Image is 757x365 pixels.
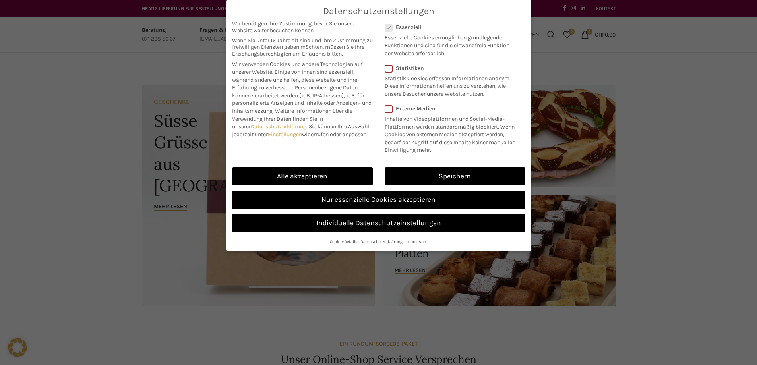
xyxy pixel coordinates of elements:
a: Alle akzeptieren [232,167,373,185]
p: Essenzielle Cookies ermöglichen grundlegende Funktionen und sind für die einwandfreie Funktion de... [385,31,515,57]
p: Inhalte von Videoplattformen und Social-Media-Plattformen werden standardmäßig blockiert. Wenn Co... [385,112,520,154]
a: Nur essenzielle Cookies akzeptieren [232,191,525,209]
a: Cookie-Details [330,239,358,244]
a: Einstellungen [268,131,302,138]
p: Statistik Cookies erfassen Informationen anonym. Diese Informationen helfen uns zu verstehen, wie... [385,71,515,98]
span: Sie können Ihre Auswahl jederzeit unter widerrufen oder anpassen. [232,123,369,138]
label: Essenziell [385,24,515,31]
a: Individuelle Datenschutzeinstellungen [232,214,525,232]
span: Weitere Informationen über die Verwendung Ihrer Daten finden Sie in unserer . [232,108,352,130]
a: Speichern [385,167,525,185]
a: Datenschutzerklärung [360,239,403,244]
a: Datenschutzerklärung [251,123,306,130]
span: Wir benötigen Ihre Zustimmung, bevor Sie unsere Website weiter besuchen können. [232,20,373,34]
label: Statistiken [385,65,515,71]
span: Wir verwenden Cookies und andere Technologien auf unserer Website. Einige von ihnen sind essenzie... [232,61,363,91]
span: Wenn Sie unter 16 Jahre alt sind und Ihre Zustimmung zu freiwilligen Diensten geben möchten, müss... [232,37,373,57]
label: Externe Medien [385,105,520,112]
a: Impressum [405,239,428,244]
span: Personenbezogene Daten können verarbeitet werden (z. B. IP-Adressen), z. B. für personalisierte A... [232,84,372,114]
span: Datenschutzeinstellungen [323,6,434,16]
